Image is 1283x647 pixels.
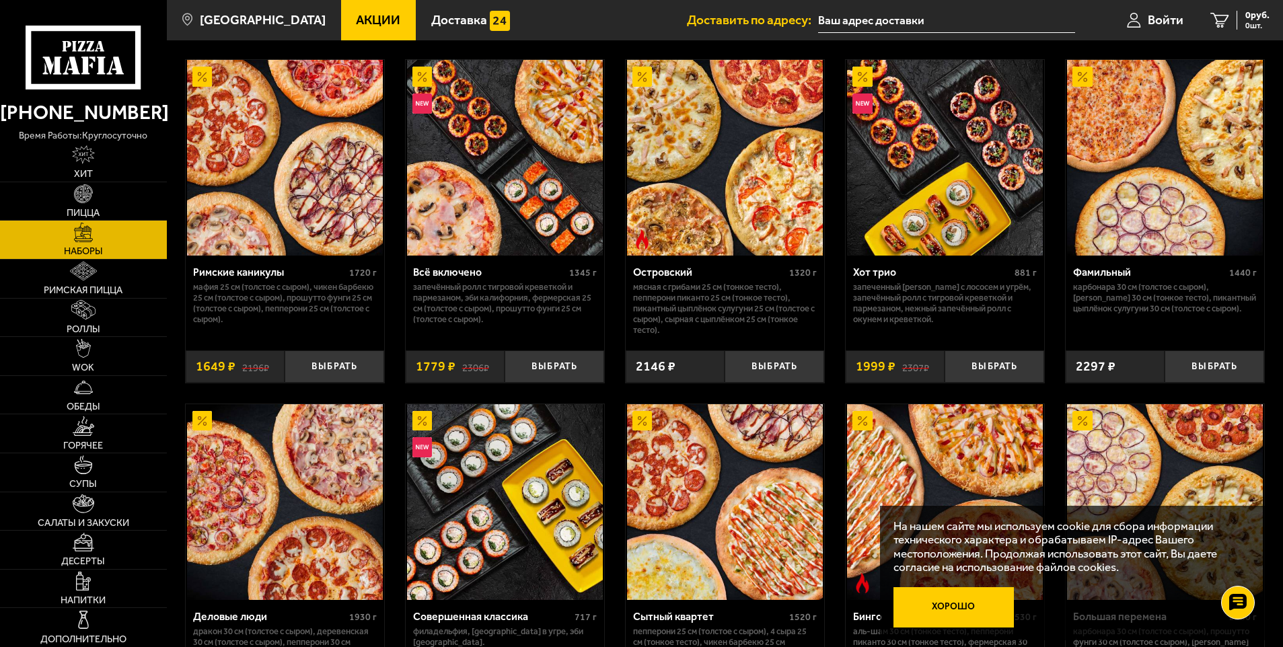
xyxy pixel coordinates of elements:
s: 2196 ₽ [242,360,269,373]
button: Выбрать [505,350,604,383]
img: Совершенная классика [407,404,603,600]
span: Супы [69,480,97,489]
span: 717 г [575,611,597,623]
img: Фамильный [1067,60,1263,256]
a: АкционныйРимские каникулы [186,60,384,256]
button: Выбрать [1165,350,1264,383]
img: Акционный [852,411,873,431]
span: 0 шт. [1245,22,1270,30]
img: Всё включено [407,60,603,256]
img: Островский [627,60,823,256]
button: Хорошо [893,587,1014,627]
img: Акционный [632,67,653,87]
input: Ваш адрес доставки [818,8,1074,33]
span: Акции [356,13,400,26]
img: Акционный [1072,411,1093,431]
a: АкционныйНовинкаХот трио [846,60,1044,256]
span: Доставить по адресу: [687,13,818,26]
div: Хот трио [853,266,1011,278]
span: Десерты [61,557,105,566]
span: 1345 г [569,267,597,278]
a: АкционныйСытный квартет [626,404,824,600]
div: Бинго [853,610,1006,623]
img: Акционный [412,67,433,87]
a: АкционныйДеловые люди [186,404,384,600]
s: 2306 ₽ [462,360,489,373]
span: Хит [74,169,93,179]
img: Бинго [847,404,1043,600]
span: 881 г [1015,267,1037,278]
img: Хот трио [847,60,1043,256]
span: Салаты и закуски [38,519,129,528]
span: 1930 г [349,611,377,623]
div: Совершенная классика [413,610,571,623]
span: Роллы [67,325,100,334]
a: АкционныйФамильный [1066,60,1264,256]
a: АкционныйОстрое блюдоОстровский [626,60,824,256]
s: 2307 ₽ [902,360,929,373]
span: 1440 г [1229,267,1257,278]
p: На нашем сайте мы используем cookie для сбора информации технического характера и обрабатываем IP... [893,519,1243,574]
img: Новинка [852,93,873,114]
span: [GEOGRAPHIC_DATA] [200,13,326,26]
p: Карбонара 30 см (толстое с сыром), [PERSON_NAME] 30 см (тонкое тесто), Пикантный цыплёнок сулугун... [1073,282,1257,314]
img: Акционный [1072,67,1093,87]
span: 1720 г [349,267,377,278]
img: Деловые люди [187,404,383,600]
span: Доставка [431,13,487,26]
span: 1649 ₽ [196,360,235,373]
span: Дополнительно [40,635,126,644]
a: АкционныйНовинкаВсё включено [406,60,604,256]
img: Акционный [192,411,213,431]
p: Запечённый ролл с тигровой креветкой и пармезаном, Эби Калифорния, Фермерская 25 см (толстое с сы... [413,282,597,325]
img: Большая перемена [1067,404,1263,600]
img: Акционный [852,67,873,87]
span: Горячее [63,441,103,451]
div: Всё включено [413,266,566,278]
span: Обеды [67,402,100,412]
span: Войти [1148,13,1183,26]
img: Римские каникулы [187,60,383,256]
span: 1779 ₽ [416,360,455,373]
button: Выбрать [945,350,1044,383]
span: Напитки [61,596,106,605]
img: Новинка [412,437,433,457]
span: WOK [72,363,94,373]
div: Сытный квартет [633,610,786,623]
button: Выбрать [285,350,384,383]
span: 2146 ₽ [636,360,675,373]
div: Римские каникулы [193,266,346,278]
a: АкционныйОстрое блюдоБинго [846,404,1044,600]
img: Острое блюдо [852,573,873,593]
div: Деловые люди [193,610,346,623]
img: Новинка [412,93,433,114]
img: Сытный квартет [627,404,823,600]
span: Римская пицца [44,286,122,295]
p: Мафия 25 см (толстое с сыром), Чикен Барбекю 25 см (толстое с сыром), Прошутто Фунги 25 см (толст... [193,282,377,325]
span: 0 руб. [1245,11,1270,20]
p: Мясная с грибами 25 см (тонкое тесто), Пепперони Пиканто 25 см (тонкое тесто), Пикантный цыплёнок... [633,282,817,335]
img: Акционный [412,411,433,431]
a: АкционныйБольшая перемена [1066,404,1264,600]
img: Острое блюдо [632,229,653,250]
span: Наборы [64,247,103,256]
img: 15daf4d41897b9f0e9f617042186c801.svg [490,11,510,31]
div: Фамильный [1073,266,1226,278]
span: 1999 ₽ [856,360,895,373]
span: 1520 г [789,611,817,623]
img: Акционный [192,67,213,87]
span: 1320 г [789,267,817,278]
span: 2297 ₽ [1076,360,1115,373]
p: Запеченный [PERSON_NAME] с лососем и угрём, Запечённый ролл с тигровой креветкой и пармезаном, Не... [853,282,1037,325]
div: Островский [633,266,786,278]
a: АкционныйНовинкаСовершенная классика [406,404,604,600]
img: Акционный [632,411,653,431]
span: Пицца [67,208,100,218]
button: Выбрать [725,350,824,383]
